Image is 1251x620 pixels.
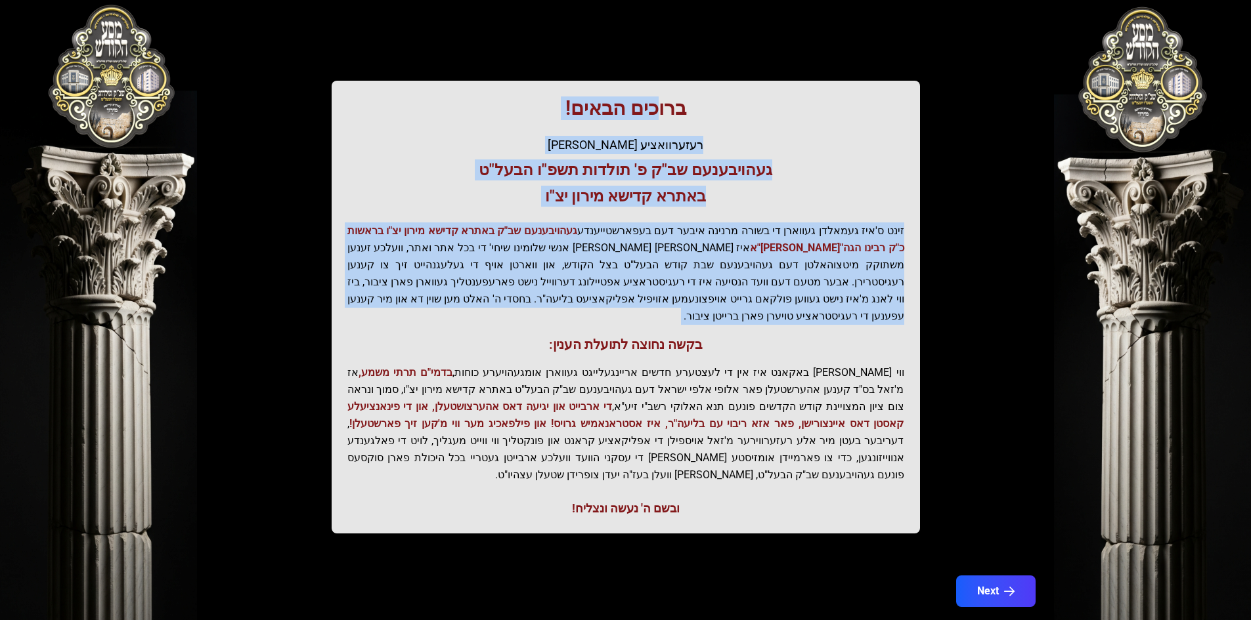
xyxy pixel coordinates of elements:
h3: בקשה נחוצה לתועלת הענין: [347,335,904,354]
span: געהויבענעם שב"ק באתרא קדישא מירון יצ"ו בראשות כ"ק רבינו הגה"[PERSON_NAME]"א [347,224,904,254]
span: בדמי"ם תרתי משמע, [359,366,452,379]
p: זינט ס'איז געמאלדן געווארן די בשורה מרנינה איבער דעם בעפארשטייענדע איז [PERSON_NAME] [PERSON_NAME... [347,222,904,325]
h3: באתרא קדישא מירון יצ"ו [347,186,904,207]
div: ובשם ה' נעשה ונצליח! [347,499,904,518]
span: די ארבייט און יגיעה דאס אהערצושטעלן, און די פינאנציעלע קאסטן דאס איינצורישן, פאר אזא ריבוי עם בלי... [347,400,904,430]
h1: ברוכים הבאים! [347,96,904,120]
h3: געהויבענעם שב"ק פ' תולדות תשפ"ו הבעל"ט [347,159,904,180]
p: ווי [PERSON_NAME] באקאנט איז אין די לעצטערע חדשים אריינגעלייגט געווארן אומגעהויערע כוחות, אז מ'זא... [347,364,904,484]
div: רעזערוואציע [PERSON_NAME] [347,136,904,154]
button: Next [956,575,1036,607]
